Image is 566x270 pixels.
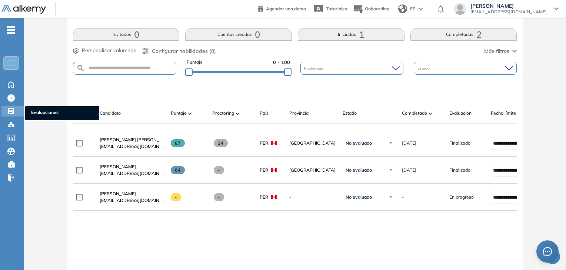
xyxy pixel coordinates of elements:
span: ES [410,6,416,12]
span: Agendar una demo [266,6,306,11]
img: Ícono de flecha [389,141,393,145]
span: [EMAIL_ADDRESS][DOMAIN_NAME] [470,9,547,15]
button: Iniciadas1 [298,28,404,41]
span: 24 [214,139,228,147]
img: SEARCH_ALT [76,64,85,73]
button: Cuentas creadas0 [185,28,292,41]
button: Completadas2 [410,28,517,41]
span: Personalizar columnas [82,47,136,54]
a: [PERSON_NAME] [PERSON_NAME] [100,136,165,143]
span: [DATE] [402,167,416,173]
img: Ícono de flecha [389,168,393,172]
span: Onboarding [365,6,389,11]
span: [GEOGRAPHIC_DATA] [289,167,337,173]
span: - [402,194,404,200]
span: - [289,194,337,200]
span: Fecha límite [491,110,516,117]
span: 64 [171,166,185,174]
a: [PERSON_NAME] [100,190,165,197]
span: Provincia [289,110,309,117]
i: - [7,29,15,31]
span: 87 [171,139,185,147]
span: Evaluaciones [31,109,93,117]
button: Configurar habilidades (0) [142,47,216,55]
span: [PERSON_NAME] [100,191,136,196]
span: Puntaje [187,59,203,66]
span: - [214,193,224,201]
img: [missing "en.ARROW_ALT" translation] [429,112,432,115]
span: Estado [343,110,357,117]
button: Personalizar columnas [73,47,136,54]
button: Invitados0 [73,28,180,41]
img: Ícono de flecha [389,195,393,199]
a: [PERSON_NAME] [100,163,165,170]
img: PER [271,168,277,172]
span: Estado [417,65,431,71]
div: Estado [414,62,517,75]
span: No evaluado [346,194,372,200]
img: PER [271,141,277,145]
button: Onboarding [353,1,389,17]
span: Proctoring [212,110,234,117]
span: [EMAIL_ADDRESS][DOMAIN_NAME] [100,143,165,150]
span: Puntaje [171,110,187,117]
span: País [260,110,269,117]
span: PER [260,140,268,146]
div: Incidencias [300,62,403,75]
span: [PERSON_NAME] [PERSON_NAME] [100,137,173,142]
span: Finalizado [449,167,470,173]
span: PER [260,167,268,173]
span: Tutoriales [326,6,347,11]
span: [PERSON_NAME] [100,164,136,169]
span: PER [260,194,268,200]
span: - [171,193,182,201]
button: Más filtros [484,47,517,55]
span: [PERSON_NAME] [470,3,547,9]
a: Agendar una demo [258,4,306,13]
span: Más filtros [484,47,509,55]
span: No evaluado [346,167,372,173]
img: Logo [1,5,46,14]
span: [GEOGRAPHIC_DATA] [289,140,337,146]
img: [missing "en.ARROW_ALT" translation] [188,112,192,115]
span: Configurar habilidades (0) [152,47,216,55]
img: PER [271,195,277,199]
span: En progreso [449,194,474,200]
img: [missing "en.ARROW_ALT" translation] [236,112,239,115]
span: Evaluación [449,110,472,117]
span: [EMAIL_ADDRESS][DOMAIN_NAME] [100,197,165,204]
span: - [214,166,224,174]
span: 0 - 100 [273,59,290,66]
span: Candidato [100,110,121,117]
span: Finalizado [449,140,470,146]
img: world [398,4,407,13]
span: Completado [402,110,427,117]
span: Incidencias [304,65,324,71]
span: No evaluado [346,140,372,146]
img: arrow [419,7,423,10]
span: [DATE] [402,140,416,146]
span: message [543,247,552,256]
span: [EMAIL_ADDRESS][DOMAIN_NAME] [100,170,165,177]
